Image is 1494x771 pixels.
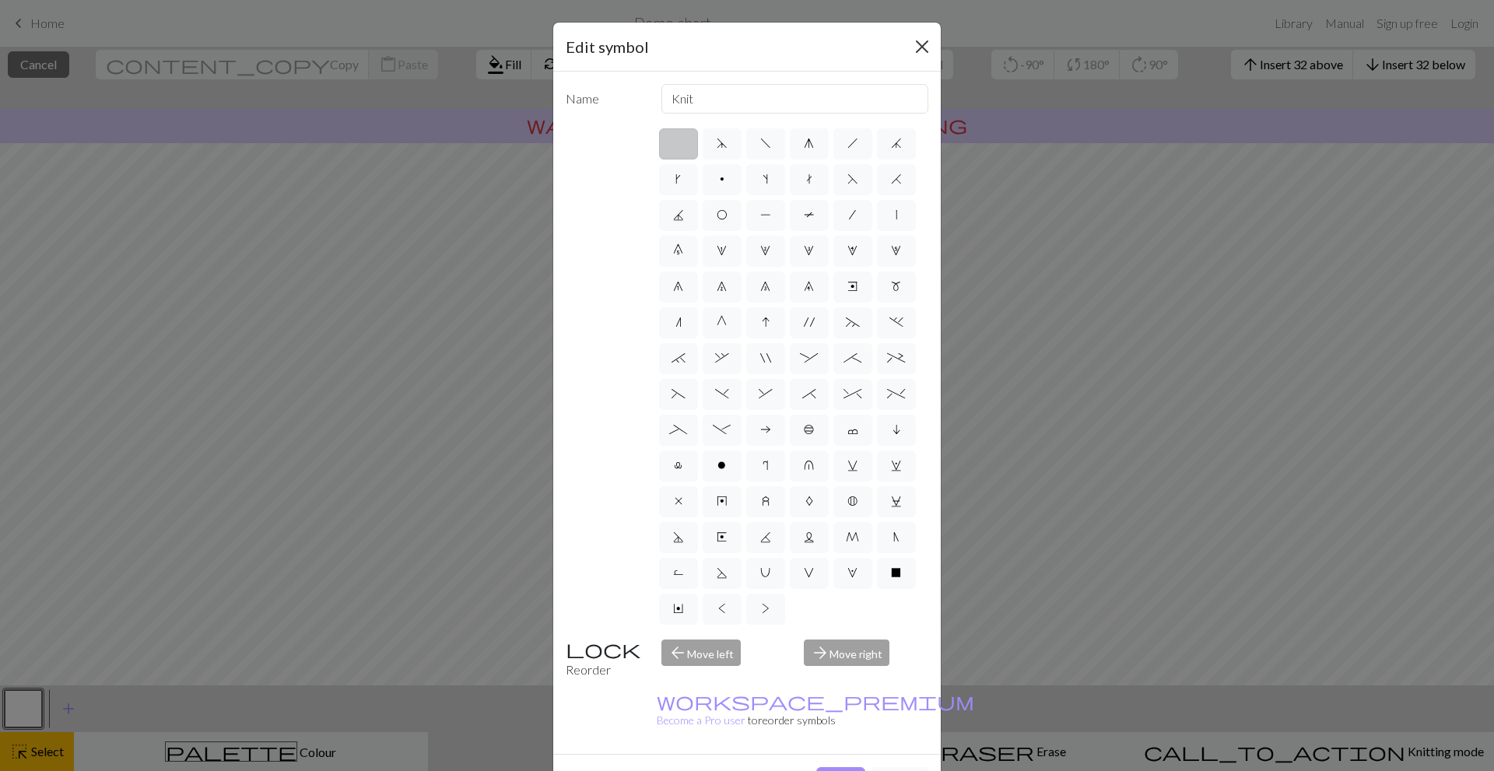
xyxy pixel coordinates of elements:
span: h [847,137,858,149]
span: f [760,137,771,149]
span: n [675,316,682,328]
span: O [717,209,728,221]
span: B [847,495,857,507]
span: L [804,531,815,543]
span: & [759,387,773,400]
span: N [893,531,900,543]
span: H [891,173,902,185]
span: < [718,602,726,615]
span: p [720,173,724,185]
span: : [800,352,818,364]
span: - [713,423,731,436]
span: 5 [891,244,901,257]
span: b [804,423,815,436]
span: e [847,280,857,293]
span: 2 [760,244,770,257]
button: Close [910,34,935,59]
a: Become a Pro user [657,695,974,727]
span: > [762,602,770,615]
span: i [893,423,900,436]
span: a [760,423,771,436]
span: + [887,352,905,364]
span: s [763,173,768,185]
span: ( [672,387,686,400]
span: T [804,209,815,221]
span: F [847,173,858,185]
span: E [717,531,727,543]
span: 0 [673,244,683,257]
span: c [847,423,858,436]
span: g [804,137,814,149]
span: , [715,352,729,364]
span: ' [804,316,815,328]
span: / [849,209,856,221]
span: workspace_premium [657,690,974,712]
span: u [804,459,814,471]
span: ) [715,387,729,400]
span: M [846,531,859,543]
span: l [674,459,682,471]
span: y [717,495,728,507]
span: X [891,566,901,579]
span: W [847,566,857,579]
span: r [763,459,768,471]
span: C [891,495,902,507]
span: % [887,387,905,400]
span: I [762,316,770,328]
span: ^ [843,387,861,400]
span: k [675,173,681,185]
span: v [847,459,858,471]
span: _ [669,423,687,436]
span: ~ [846,316,860,328]
span: A [805,495,813,507]
span: d [717,137,728,149]
span: Y [673,602,683,615]
span: K [760,531,771,543]
span: ` [672,352,686,364]
span: G [717,316,727,328]
span: w [891,459,902,471]
span: 6 [673,280,683,293]
span: 8 [760,280,770,293]
span: j [891,137,902,149]
div: Reorder [556,640,652,679]
span: t [806,173,812,185]
span: z [762,495,770,507]
span: " [760,352,771,364]
span: o [717,459,726,471]
span: m [891,280,901,293]
span: 3 [804,244,814,257]
span: V [804,566,814,579]
span: D [673,531,684,543]
span: 9 [804,280,814,293]
span: U [760,566,770,579]
span: ; [843,352,861,364]
span: S [717,566,728,579]
label: Name [556,84,652,114]
small: to reorder symbols [657,695,974,727]
span: 4 [847,244,857,257]
span: R [673,566,684,579]
span: 7 [717,280,727,293]
span: . [889,316,903,328]
h5: Edit symbol [566,35,649,58]
span: | [896,209,897,221]
span: P [760,209,771,221]
span: x [675,495,682,507]
span: J [673,209,684,221]
span: 1 [717,244,727,257]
